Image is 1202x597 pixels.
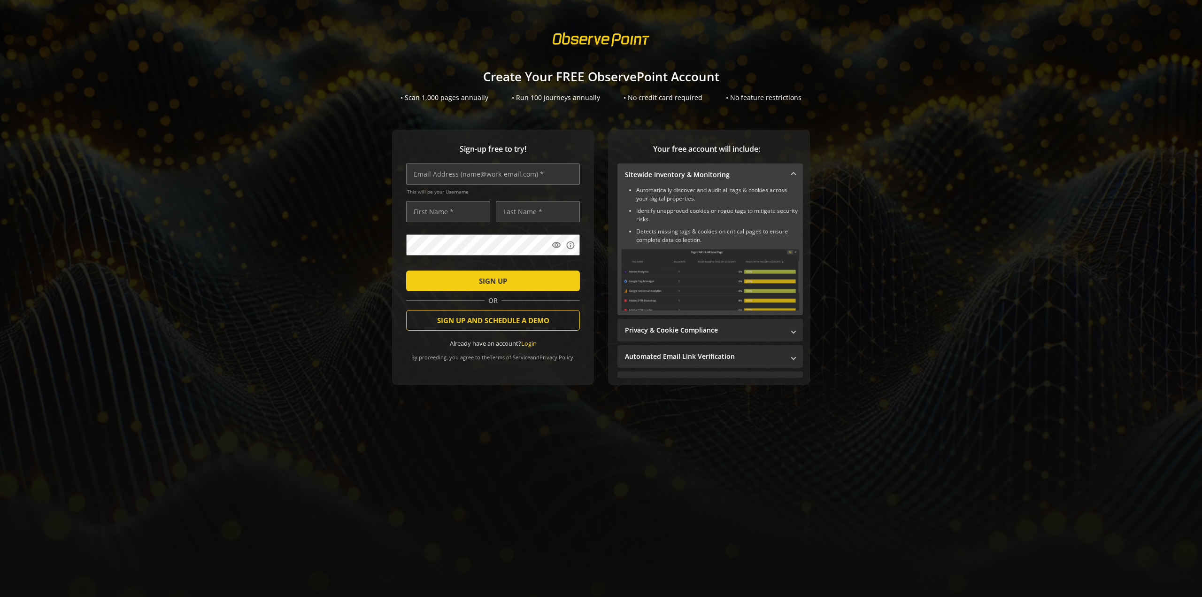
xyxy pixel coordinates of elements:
mat-panel-title: Sitewide Inventory & Monitoring [625,170,784,179]
div: • Run 100 Journeys annually [512,93,600,102]
span: This will be your Username [407,188,580,195]
button: SIGN UP [406,271,580,291]
span: OR [485,296,501,305]
mat-panel-title: Automated Email Link Verification [625,352,784,361]
mat-expansion-panel-header: Sitewide Inventory & Monitoring [617,163,803,186]
input: Last Name * [496,201,580,222]
mat-icon: info [566,240,575,250]
mat-expansion-panel-header: Performance Monitoring with Web Vitals [617,372,803,394]
span: Your free account will include: [617,144,796,155]
span: Sign-up free to try! [406,144,580,155]
input: Email Address (name@work-email.com) * [406,163,580,185]
img: Sitewide Inventory & Monitoring [621,249,799,310]
div: • No feature restrictions [726,93,801,102]
a: Terms of Service [490,354,530,361]
div: • No credit card required [624,93,702,102]
mat-expansion-panel-header: Privacy & Cookie Compliance [617,319,803,341]
li: Detects missing tags & cookies on critical pages to ensure complete data collection. [636,227,799,244]
div: • Scan 1,000 pages annually [401,93,488,102]
div: Already have an account? [406,339,580,348]
li: Identify unapproved cookies or rogue tags to mitigate security risks. [636,207,799,224]
input: First Name * [406,201,490,222]
mat-icon: visibility [552,240,561,250]
mat-panel-title: Privacy & Cookie Compliance [625,326,784,335]
a: Login [521,339,537,348]
span: SIGN UP AND SCHEDULE A DEMO [437,312,549,329]
button: SIGN UP AND SCHEDULE A DEMO [406,310,580,331]
a: Privacy Policy [539,354,573,361]
div: Sitewide Inventory & Monitoring [617,186,803,315]
span: SIGN UP [479,272,507,289]
li: Automatically discover and audit all tags & cookies across your digital properties. [636,186,799,203]
mat-expansion-panel-header: Automated Email Link Verification [617,345,803,368]
div: By proceeding, you agree to the and . [406,348,580,361]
